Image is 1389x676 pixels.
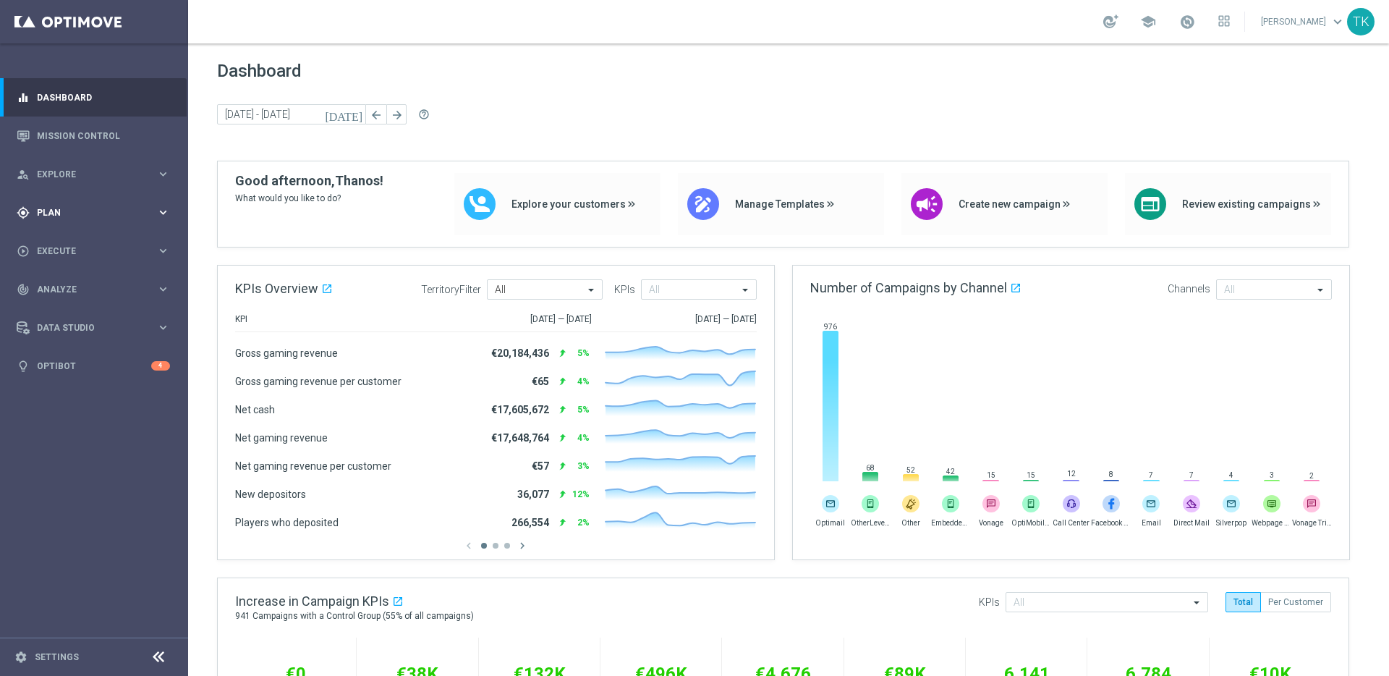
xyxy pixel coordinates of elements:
div: Mission Control [17,117,170,155]
i: keyboard_arrow_right [156,206,170,219]
i: gps_fixed [17,206,30,219]
div: Analyze [17,283,156,296]
a: Mission Control [37,117,170,155]
a: Settings [35,653,79,662]
button: Data Studio keyboard_arrow_right [16,322,171,334]
button: Mission Control [16,130,171,142]
i: equalizer [17,91,30,104]
span: Explore [37,170,156,179]
i: track_changes [17,283,30,296]
button: equalizer Dashboard [16,92,171,103]
i: settings [14,651,27,664]
div: Plan [17,206,156,219]
i: keyboard_arrow_right [156,321,170,334]
span: school [1140,14,1156,30]
i: keyboard_arrow_right [156,167,170,181]
div: Optibot [17,347,170,385]
a: Optibot [37,347,151,385]
div: TK [1347,8,1375,35]
i: keyboard_arrow_right [156,282,170,296]
i: person_search [17,168,30,181]
button: lightbulb Optibot 4 [16,360,171,372]
div: Execute [17,245,156,258]
div: Explore [17,168,156,181]
span: keyboard_arrow_down [1330,14,1346,30]
a: Dashboard [37,78,170,117]
span: Execute [37,247,156,255]
a: [PERSON_NAME]keyboard_arrow_down [1260,11,1347,33]
span: Data Studio [37,324,156,332]
i: lightbulb [17,360,30,373]
div: 4 [151,361,170,371]
div: Data Studio [17,321,156,334]
span: Plan [37,208,156,217]
button: person_search Explore keyboard_arrow_right [16,169,171,180]
button: track_changes Analyze keyboard_arrow_right [16,284,171,295]
div: Dashboard [17,78,170,117]
i: keyboard_arrow_right [156,244,170,258]
button: gps_fixed Plan keyboard_arrow_right [16,207,171,219]
button: play_circle_outline Execute keyboard_arrow_right [16,245,171,257]
i: play_circle_outline [17,245,30,258]
span: Analyze [37,285,156,294]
